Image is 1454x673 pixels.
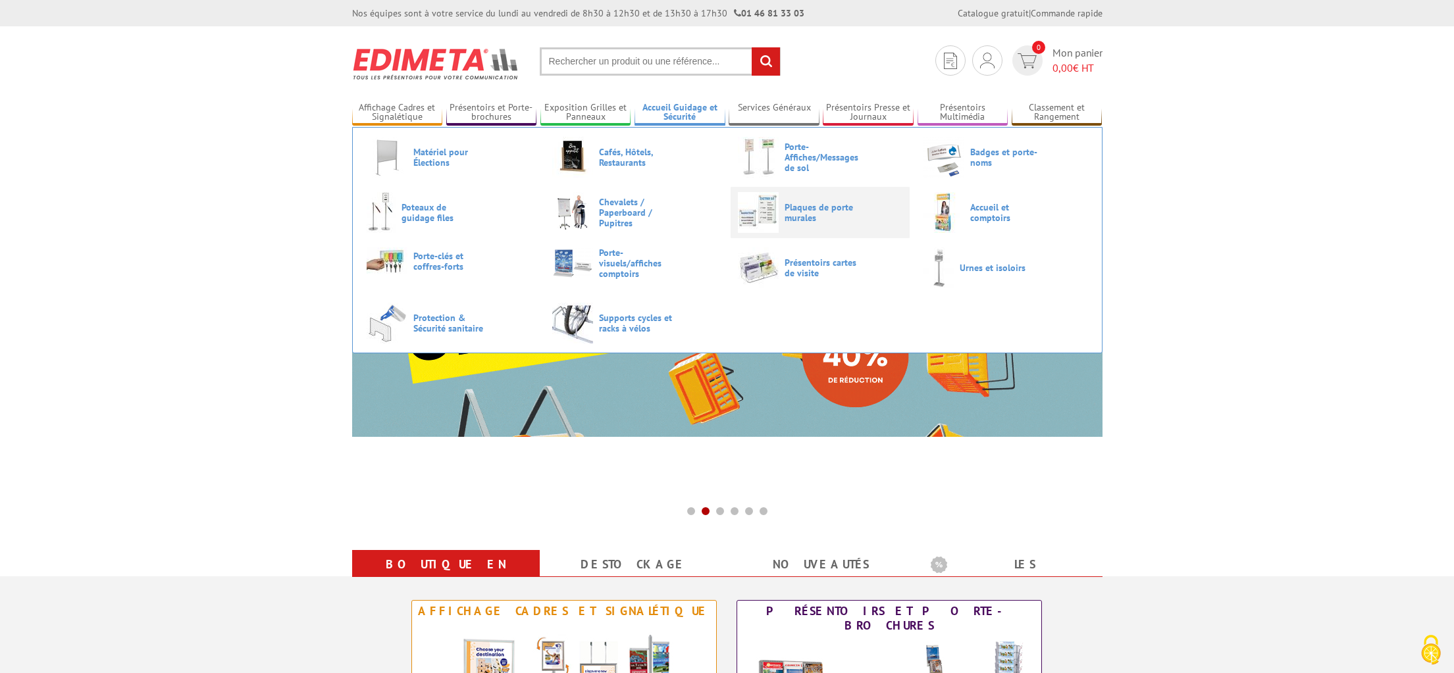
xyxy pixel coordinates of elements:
[1052,61,1103,76] span: € HT
[367,303,407,343] img: Protection & Sécurité sanitaire
[923,192,1088,233] a: Accueil et comptoirs
[415,604,713,618] div: Affichage Cadres et Signalétique
[1052,61,1073,74] span: 0,00
[367,137,531,178] a: Matériel pour Élections
[367,247,531,274] a: Porte-clés et coffres-forts
[599,147,678,168] span: Cafés, Hôtels, Restaurants
[980,53,995,68] img: devis rapide
[556,553,712,576] a: Destockage
[352,39,520,88] img: Présentoir, panneau, stand - Edimeta - PLV, affichage, mobilier bureau, entreprise
[367,303,531,343] a: Protection & Sécurité sanitaire
[743,553,899,576] a: nouveautés
[752,47,780,76] input: rechercher
[931,553,1095,579] b: Les promotions
[413,312,492,334] span: Protection & Sécurité sanitaire
[446,102,537,124] a: Présentoirs et Porte-brochures
[367,137,407,178] img: Matériel pour Élections
[352,7,804,20] div: Nos équipes sont à votre service du lundi au vendredi de 8h30 à 12h30 et de 13h30 à 17h30
[944,53,957,69] img: devis rapide
[552,303,593,343] img: Supports cycles et racks à vélos
[729,102,819,124] a: Services Généraux
[923,137,964,178] img: Badges et porte-noms
[958,7,1103,20] div: |
[540,102,631,124] a: Exposition Grilles et Panneaux
[1012,102,1103,124] a: Classement et Rangement
[785,202,864,223] span: Plaques de porte murales
[552,192,717,233] a: Chevalets / Paperboard / Pupitres
[923,137,1088,178] a: Badges et porte-noms
[1018,53,1037,68] img: devis rapide
[923,247,954,288] img: Urnes et isoloirs
[918,102,1008,124] a: Présentoirs Multimédia
[738,192,779,233] img: Plaques de porte murales
[1408,628,1454,673] button: Cookies (fenêtre modale)
[785,257,864,278] span: Présentoirs cartes de visite
[599,247,678,279] span: Porte-visuels/affiches comptoirs
[1031,7,1103,19] a: Commande rapide
[352,102,443,124] a: Affichage Cadres et Signalétique
[923,247,1088,288] a: Urnes et isoloirs
[734,7,804,19] strong: 01 46 81 33 03
[367,192,396,233] img: Poteaux de guidage files
[368,553,524,600] a: Boutique en ligne
[1009,45,1103,76] a: devis rapide 0 Mon panier 0,00€ HT
[402,202,480,223] span: Poteaux de guidage files
[540,47,781,76] input: Rechercher un produit ou une référence...
[1052,45,1103,76] span: Mon panier
[599,197,678,228] span: Chevalets / Paperboard / Pupitres
[970,147,1049,168] span: Badges et porte-noms
[413,251,492,272] span: Porte-clés et coffres-forts
[785,141,864,173] span: Porte-Affiches/Messages de sol
[635,102,725,124] a: Accueil Guidage et Sécurité
[738,247,779,288] img: Présentoirs cartes de visite
[552,303,717,343] a: Supports cycles et racks à vélos
[599,312,678,334] span: Supports cycles et racks à vélos
[738,137,779,178] img: Porte-Affiches/Messages de sol
[738,247,902,288] a: Présentoirs cartes de visite
[552,137,717,178] a: Cafés, Hôtels, Restaurants
[552,247,717,279] a: Porte-visuels/affiches comptoirs
[552,137,593,178] img: Cafés, Hôtels, Restaurants
[738,137,902,178] a: Porte-Affiches/Messages de sol
[931,553,1087,600] a: Les promotions
[970,202,1049,223] span: Accueil et comptoirs
[413,147,492,168] span: Matériel pour Élections
[960,262,1039,273] span: Urnes et isoloirs
[823,102,914,124] a: Présentoirs Presse et Journaux
[552,192,593,233] img: Chevalets / Paperboard / Pupitres
[923,192,964,233] img: Accueil et comptoirs
[1415,634,1447,666] img: Cookies (fenêtre modale)
[738,192,902,233] a: Plaques de porte murales
[367,192,531,233] a: Poteaux de guidage files
[1032,41,1045,54] span: 0
[367,247,407,274] img: Porte-clés et coffres-forts
[552,248,593,278] img: Porte-visuels/affiches comptoirs
[740,604,1038,633] div: Présentoirs et Porte-brochures
[958,7,1029,19] a: Catalogue gratuit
